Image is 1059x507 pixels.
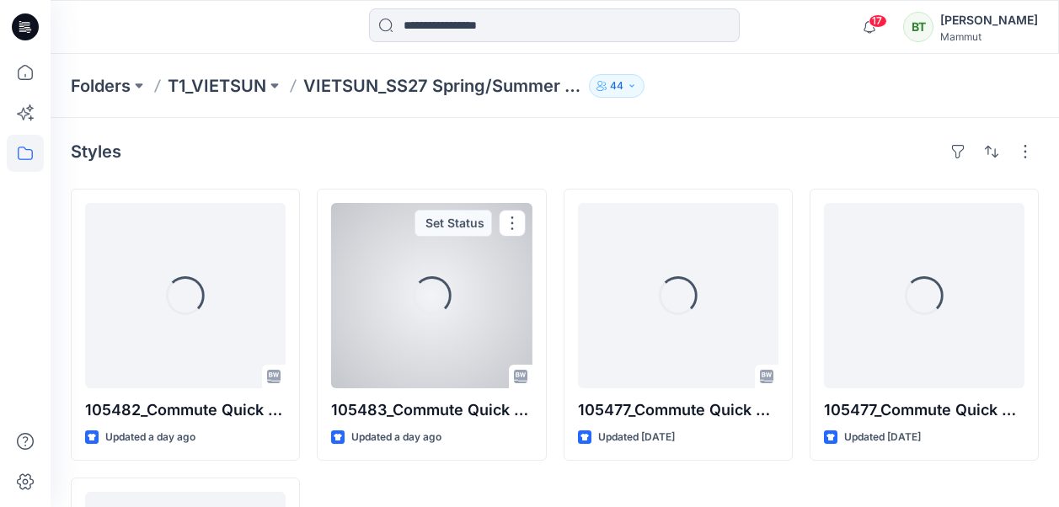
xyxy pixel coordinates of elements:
[71,74,131,98] a: Folders
[331,398,532,422] p: 105483_Commute Quick Dry Knit Pants AF Men
[903,12,933,42] div: BT
[578,398,778,422] p: 105477_Commute Quick Dry Polo AF Men - OP1
[824,398,1024,422] p: 105477_Commute Quick Dry Polo AF Men - OP2
[940,10,1038,30] div: [PERSON_NAME]
[844,429,921,446] p: Updated [DATE]
[303,74,582,98] p: VIETSUN_SS27 Spring/Summer [GEOGRAPHIC_DATA]
[105,429,195,446] p: Updated a day ago
[869,14,887,28] span: 17
[85,398,286,422] p: 105482_Commute Quick Dry Pants AF Men
[71,141,121,162] h4: Styles
[598,429,675,446] p: Updated [DATE]
[351,429,441,446] p: Updated a day ago
[940,30,1038,43] div: Mammut
[610,77,623,95] p: 44
[589,74,644,98] button: 44
[168,74,266,98] a: T1_VIETSUN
